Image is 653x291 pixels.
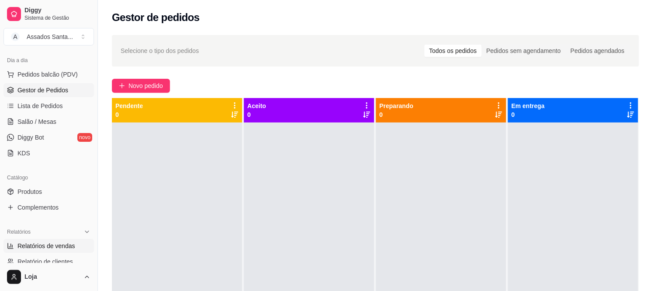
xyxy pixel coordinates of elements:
div: Dia a dia [3,53,94,67]
a: Diggy Botnovo [3,130,94,144]
span: Loja [24,273,80,281]
div: Pedidos agendados [566,45,629,57]
p: Pendente [115,102,143,110]
a: KDS [3,146,94,160]
span: Salão / Mesas [17,117,56,126]
span: A [11,32,20,41]
div: Catálogo [3,171,94,185]
button: Pedidos balcão (PDV) [3,67,94,81]
span: Pedidos balcão (PDV) [17,70,78,79]
div: Assados Santa ... [27,32,73,41]
a: Lista de Pedidos [3,99,94,113]
span: Relatórios de vendas [17,242,75,250]
p: 0 [247,110,266,119]
span: plus [119,83,125,89]
p: Aceito [247,102,266,110]
span: Complementos [17,203,59,212]
button: Loja [3,266,94,287]
a: Relatório de clientes [3,255,94,269]
span: Lista de Pedidos [17,102,63,110]
a: Relatórios de vendas [3,239,94,253]
span: Gestor de Pedidos [17,86,68,95]
span: Diggy Bot [17,133,44,142]
span: KDS [17,149,30,158]
p: Preparando [379,102,413,110]
a: Complementos [3,200,94,214]
button: Select a team [3,28,94,46]
p: 0 [379,110,413,119]
p: 0 [115,110,143,119]
div: Pedidos sem agendamento [482,45,566,57]
span: Relatório de clientes [17,257,73,266]
a: Produtos [3,185,94,199]
h2: Gestor de pedidos [112,11,200,25]
div: Todos os pedidos [424,45,482,57]
p: Em entrega [511,102,545,110]
span: Diggy [24,7,90,14]
a: DiggySistema de Gestão [3,4,94,25]
span: Produtos [17,187,42,196]
span: Sistema de Gestão [24,14,90,21]
p: 0 [511,110,545,119]
a: Gestor de Pedidos [3,83,94,97]
a: Salão / Mesas [3,115,94,129]
button: Novo pedido [112,79,170,93]
span: Novo pedido [129,81,163,91]
span: Relatórios [7,228,31,235]
span: Selecione o tipo dos pedidos [121,46,199,56]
